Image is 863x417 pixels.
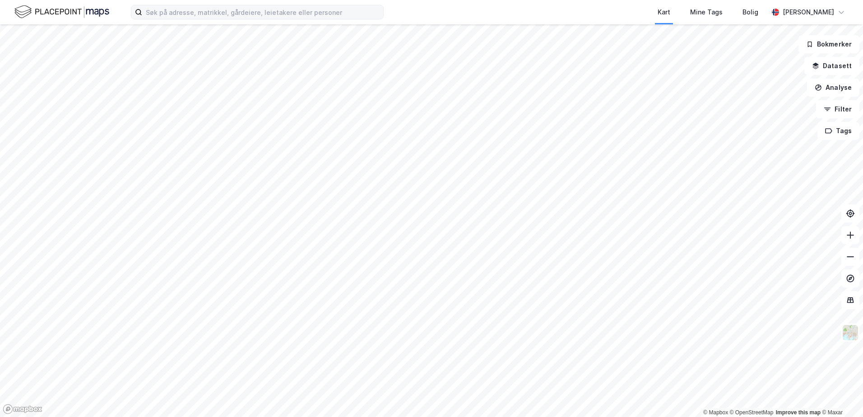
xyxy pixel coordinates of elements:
div: Bolig [742,7,758,18]
div: [PERSON_NAME] [783,7,834,18]
div: Kontrollprogram for chat [818,374,863,417]
button: Tags [817,122,859,140]
div: Mine Tags [690,7,723,18]
button: Datasett [804,57,859,75]
a: Improve this map [776,409,821,416]
button: Analyse [807,79,859,97]
div: Kart [658,7,670,18]
button: Filter [816,100,859,118]
img: logo.f888ab2527a4732fd821a326f86c7f29.svg [14,4,109,20]
a: Mapbox [703,409,728,416]
button: Bokmerker [798,35,859,53]
img: Z [842,324,859,341]
input: Søk på adresse, matrikkel, gårdeiere, leietakere eller personer [142,5,383,19]
a: Mapbox homepage [3,404,42,414]
a: OpenStreetMap [730,409,774,416]
iframe: Chat Widget [818,374,863,417]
